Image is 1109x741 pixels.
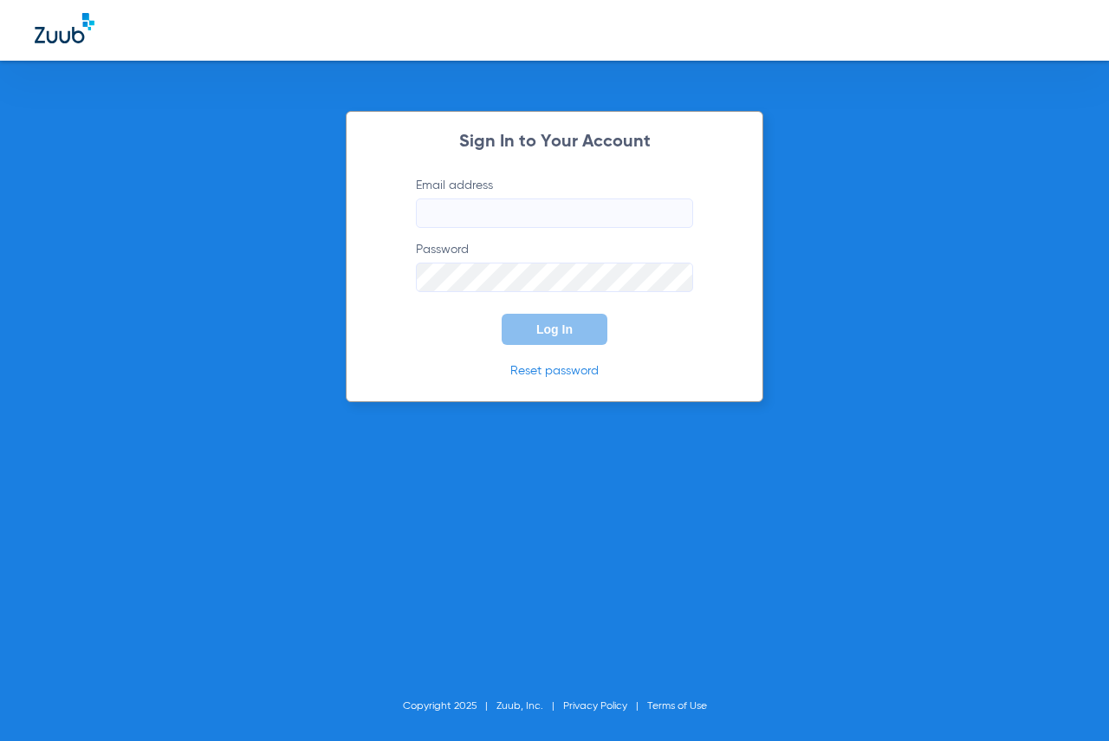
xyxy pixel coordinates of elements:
[510,365,599,377] a: Reset password
[647,701,707,712] a: Terms of Use
[502,314,607,345] button: Log In
[390,133,719,151] h2: Sign In to Your Account
[416,263,693,292] input: Password
[403,698,496,715] li: Copyright 2025
[416,241,693,292] label: Password
[416,177,693,228] label: Email address
[35,13,94,43] img: Zuub Logo
[563,701,627,712] a: Privacy Policy
[416,198,693,228] input: Email address
[496,698,563,715] li: Zuub, Inc.
[536,322,573,336] span: Log In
